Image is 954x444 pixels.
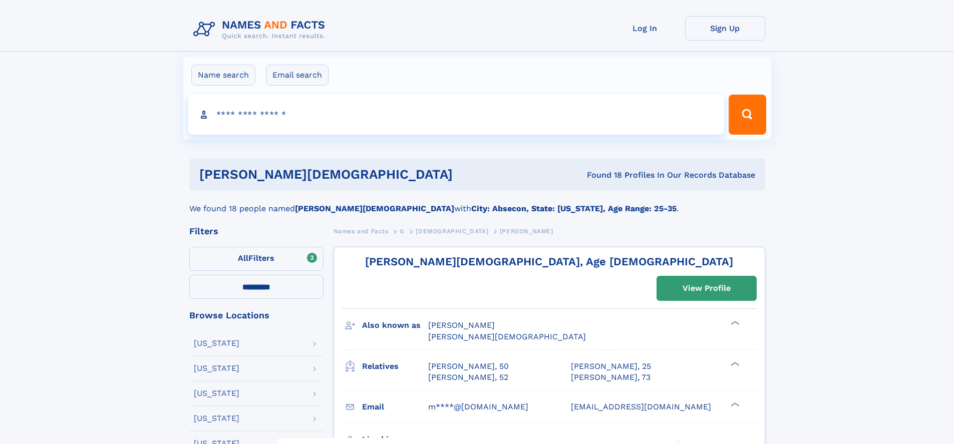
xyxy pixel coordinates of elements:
h3: Relatives [362,358,428,375]
div: Filters [189,227,324,236]
b: [PERSON_NAME][DEMOGRAPHIC_DATA] [295,204,454,213]
div: We found 18 people named with . [189,191,765,215]
div: [US_STATE] [194,389,239,397]
b: City: Absecon, State: [US_STATE], Age Range: 25-35 [471,204,677,213]
a: Log In [605,16,685,41]
a: Names and Facts [334,225,389,237]
label: Email search [266,65,329,86]
div: ❯ [728,320,740,326]
div: ❯ [728,360,740,367]
span: [EMAIL_ADDRESS][DOMAIN_NAME] [571,402,711,411]
div: Browse Locations [189,311,324,320]
span: G [400,228,405,235]
h3: Also known as [362,317,428,334]
div: [US_STATE] [194,364,239,372]
a: [PERSON_NAME][DEMOGRAPHIC_DATA], Age [DEMOGRAPHIC_DATA] [365,255,733,268]
a: [DEMOGRAPHIC_DATA] [416,225,488,237]
span: [DEMOGRAPHIC_DATA] [416,228,488,235]
div: [US_STATE] [194,414,239,422]
input: search input [188,95,725,135]
label: Name search [191,65,255,86]
h3: Email [362,398,428,415]
a: [PERSON_NAME], 50 [428,361,509,372]
label: Filters [189,247,324,271]
span: [PERSON_NAME] [428,320,495,330]
a: Sign Up [685,16,765,41]
div: Found 18 Profiles In Our Records Database [520,170,755,181]
img: Logo Names and Facts [189,16,334,43]
a: G [400,225,405,237]
div: View Profile [683,277,731,300]
div: [US_STATE] [194,339,239,347]
div: ❯ [728,401,740,407]
a: [PERSON_NAME], 73 [571,372,651,383]
a: [PERSON_NAME], 25 [571,361,651,372]
button: Search Button [729,95,766,135]
a: [PERSON_NAME], 52 [428,372,508,383]
h1: [PERSON_NAME][DEMOGRAPHIC_DATA] [199,168,520,181]
span: All [238,253,248,263]
span: [PERSON_NAME][DEMOGRAPHIC_DATA] [428,332,586,341]
span: [PERSON_NAME] [500,228,553,235]
a: View Profile [657,276,756,300]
